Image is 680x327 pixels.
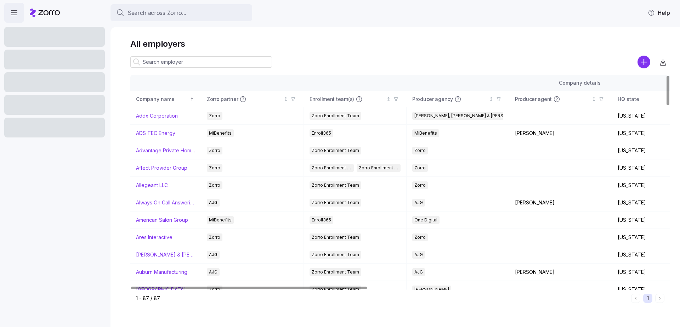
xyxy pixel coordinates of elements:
a: Addx Corporation [136,112,178,119]
a: Auburn Manufacturing [136,269,187,276]
span: [PERSON_NAME], [PERSON_NAME] & [PERSON_NAME] [414,112,526,120]
div: Not sorted [591,97,596,102]
span: AJG [209,251,217,259]
a: ADS TEC Energy [136,130,175,137]
button: 1 [643,294,652,303]
h1: All employers [130,38,670,49]
span: Enroll365 [312,216,331,224]
button: Search across Zorro... [110,4,252,21]
span: AJG [414,199,423,207]
a: American Salon Group [136,216,188,224]
span: Zorro Enrollment Experts [359,164,399,172]
span: MiBenefits [209,129,232,137]
span: Zorro [209,164,220,172]
span: Zorro Enrollment Team [312,233,359,241]
a: [PERSON_NAME] & [PERSON_NAME]'s [136,251,195,258]
th: Enrollment team(s)Not sorted [304,91,407,107]
div: Not sorted [283,97,288,102]
span: Producer agency [412,96,453,103]
span: Zorro [414,164,426,172]
a: Affect Provider Group [136,164,187,171]
span: One Digital [414,216,437,224]
span: Zorro [414,233,426,241]
th: Company nameSorted ascending [130,91,201,107]
span: Producer agent [515,96,552,103]
span: Zorro Enrollment Team [312,164,352,172]
a: Ares Interactive [136,234,172,241]
span: Search across Zorro... [127,9,186,17]
span: Zorro [414,181,426,189]
span: MiBenefits [414,129,437,137]
span: AJG [414,251,423,259]
span: Zorro [209,181,220,189]
span: Zorro [414,147,426,154]
div: Not sorted [386,97,391,102]
span: Zorro partner [207,96,238,103]
span: AJG [209,268,217,276]
button: Next page [655,294,664,303]
th: Producer agencyNot sorted [407,91,509,107]
button: Previous page [631,294,640,303]
span: Zorro [209,233,220,241]
div: Not sorted [489,97,494,102]
span: Enrollment team(s) [310,96,354,103]
span: Zorro Enrollment Team [312,199,359,207]
span: Zorro Enrollment Team [312,181,359,189]
button: Help [642,6,676,20]
span: AJG [414,268,423,276]
th: Producer agentNot sorted [509,91,612,107]
span: Zorro Enrollment Team [312,268,359,276]
th: Zorro partnerNot sorted [201,91,304,107]
a: Always On Call Answering Service [136,199,195,206]
span: Zorro [209,147,220,154]
span: Zorro Enrollment Team [312,147,359,154]
span: Zorro Enrollment Team [312,112,359,120]
span: Enroll365 [312,129,331,137]
a: Advantage Private Home Care [136,147,195,154]
span: Zorro [209,112,220,120]
span: Help [648,9,670,17]
div: 1 - 87 / 87 [136,295,628,302]
td: [PERSON_NAME] [509,194,612,212]
span: Zorro Enrollment Team [312,251,359,259]
span: AJG [209,199,217,207]
a: [GEOGRAPHIC_DATA] [136,286,186,293]
a: Allegeant LLC [136,182,168,189]
svg: add icon [637,56,650,68]
div: Company name [136,95,188,103]
div: Sorted ascending [189,97,194,102]
input: Search employer [130,56,272,68]
td: [PERSON_NAME] [509,125,612,142]
span: MiBenefits [209,216,232,224]
td: [PERSON_NAME] [509,264,612,281]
